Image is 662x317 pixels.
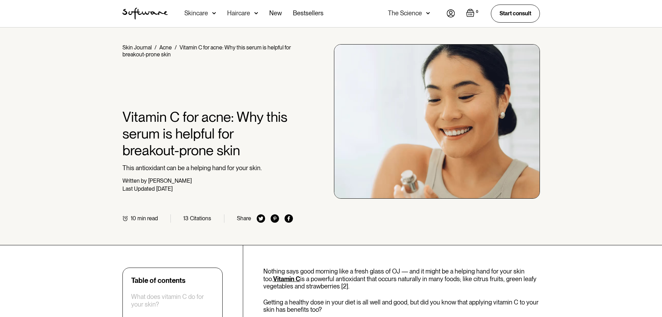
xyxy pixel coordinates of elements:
img: arrow down [254,10,258,17]
a: Skin Journal [122,44,152,51]
div: Written by [122,177,147,184]
div: Vitamin C for acne: Why this serum is helpful for breakout-prone skin [122,44,291,58]
img: Software Logo [122,8,168,19]
div: / [175,44,177,51]
a: What does vitamin C do for your skin? [131,293,214,308]
div: / [154,44,157,51]
img: pinterest icon [271,214,279,223]
div: Last Updated [122,185,155,192]
a: Start consult [491,5,540,22]
img: facebook icon [285,214,293,223]
div: min read [137,215,158,222]
img: arrow down [212,10,216,17]
div: The Science [388,10,422,17]
div: Share [237,215,251,222]
div: 10 [131,215,136,222]
a: Acne [159,44,172,51]
div: Citations [190,215,211,222]
img: twitter icon [257,214,265,223]
a: Vitamin C [273,275,300,283]
a: home [122,8,168,19]
div: Table of contents [131,276,185,285]
div: Skincare [184,10,208,17]
a: Open cart [466,9,480,18]
div: Haircare [227,10,250,17]
div: 13 [183,215,189,222]
p: Getting a healthy dose in your diet is all well and good, but did you know that applying vitamin ... [263,299,540,314]
div: [PERSON_NAME] [148,177,192,184]
h1: Vitamin C for acne: Why this serum is helpful for breakout-prone skin [122,109,293,159]
img: arrow down [426,10,430,17]
p: This antioxidant can be a helping hand for your skin. [122,164,293,172]
div: 0 [474,9,480,15]
p: Nothing says good morning like a fresh glass of OJ — and it might be a helping hand for your skin... [263,268,540,290]
div: [DATE] [156,185,173,192]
